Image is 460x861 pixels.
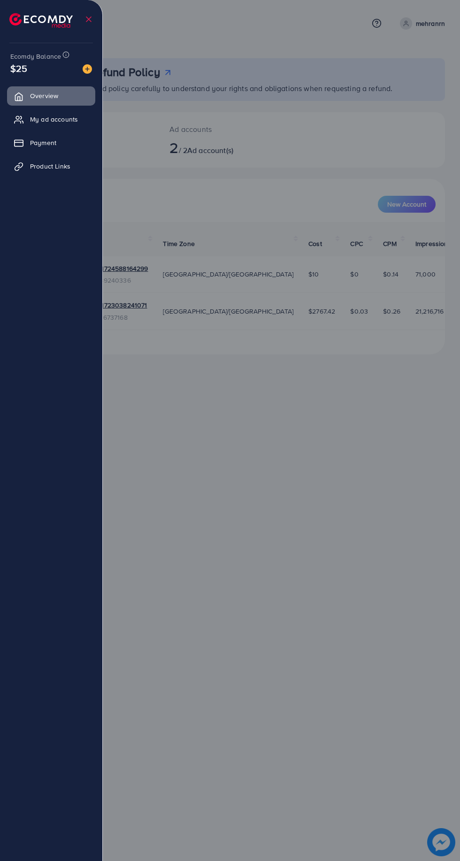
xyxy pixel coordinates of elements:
[7,157,95,176] a: Product Links
[30,115,78,124] span: My ad accounts
[7,86,95,105] a: Overview
[30,161,70,171] span: Product Links
[10,61,27,75] span: $25
[30,138,56,147] span: Payment
[9,13,73,28] img: logo
[83,64,92,74] img: image
[30,91,58,100] span: Overview
[7,110,95,129] a: My ad accounts
[10,52,61,61] span: Ecomdy Balance
[7,133,95,152] a: Payment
